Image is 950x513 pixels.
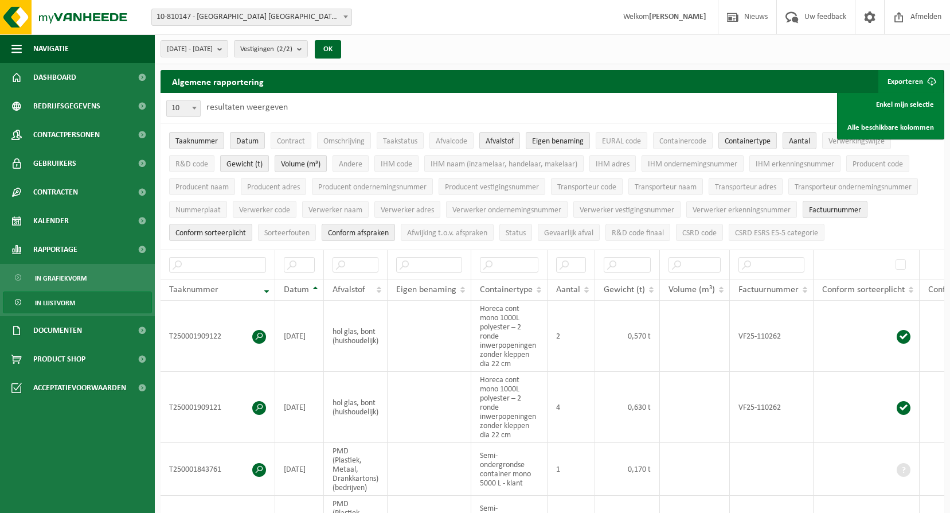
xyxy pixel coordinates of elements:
span: Gebruikers [33,149,76,178]
span: Producent vestigingsnummer [445,183,539,192]
span: 10 [166,100,201,117]
button: Volume (m³)Volume (m³): Activate to sort [275,155,327,172]
button: IHM naam (inzamelaar, handelaar, makelaar)IHM naam (inzamelaar, handelaar, makelaar): Activate to... [424,155,584,172]
span: R&D code [175,160,208,169]
button: R&D code finaalR&amp;D code finaal: Activate to sort [605,224,670,241]
span: Nummerplaat [175,206,221,215]
button: VerwerkingswijzeVerwerkingswijze: Activate to sort [822,132,891,149]
button: AfvalcodeAfvalcode: Activate to sort [429,132,474,149]
span: Transporteur naam [635,183,697,192]
td: hol glas, bont (huishoudelijk) [324,372,388,443]
count: (2/2) [277,45,292,53]
span: Producent code [853,160,903,169]
td: PMD (Plastiek, Metaal, Drankkartons) (bedrijven) [324,443,388,496]
td: 1 [548,443,595,496]
span: Status [506,229,526,238]
span: Documenten [33,316,82,345]
td: 0,170 t [595,443,660,496]
button: Transporteur ondernemingsnummerTransporteur ondernemingsnummer : Activate to sort [788,178,918,195]
span: EURAL code [602,137,641,146]
button: IHM codeIHM code: Activate to sort [374,155,419,172]
span: Product Shop [33,345,85,374]
button: R&D codeR&amp;D code: Activate to sort [169,155,214,172]
span: Gewicht (t) [604,285,645,294]
span: Containertype [480,285,533,294]
button: IHM adresIHM adres: Activate to sort [589,155,636,172]
button: SorteerfoutenSorteerfouten: Activate to sort [258,224,316,241]
span: Verwerkingswijze [828,137,885,146]
span: Conform sorteerplicht [175,229,246,238]
button: Transporteur naamTransporteur naam: Activate to sort [628,178,703,195]
span: Verwerker erkenningsnummer [693,206,791,215]
span: Kalender [33,207,69,235]
button: TaakstatusTaakstatus: Activate to sort [377,132,424,149]
a: In grafiekvorm [3,267,152,289]
span: Navigatie [33,34,69,63]
button: FactuurnummerFactuurnummer: Activate to sort [803,201,867,218]
span: Afwijking t.o.v. afspraken [407,229,487,238]
button: Afwijking t.o.v. afsprakenAfwijking t.o.v. afspraken: Activate to sort [401,224,494,241]
span: Conform afspraken [328,229,389,238]
button: AantalAantal: Activate to sort [783,132,816,149]
span: Factuurnummer [738,285,799,294]
button: Verwerker vestigingsnummerVerwerker vestigingsnummer: Activate to sort [573,201,681,218]
span: In lijstvorm [35,292,75,314]
button: ContainertypeContainertype: Activate to sort [718,132,777,149]
td: [DATE] [275,301,324,372]
span: IHM adres [596,160,630,169]
span: IHM naam (inzamelaar, handelaar, makelaar) [431,160,577,169]
td: VF25-110262 [730,301,814,372]
td: 4 [548,372,595,443]
button: Gevaarlijk afval : Activate to sort [538,224,600,241]
td: T250001909121 [161,372,275,443]
button: EURAL codeEURAL code: Activate to sort [596,132,647,149]
button: Producent ondernemingsnummerProducent ondernemingsnummer: Activate to sort [312,178,433,195]
span: R&D code finaal [612,229,664,238]
button: AfvalstofAfvalstof: Activate to sort [479,132,520,149]
td: [DATE] [275,372,324,443]
span: Afvalstof [486,137,514,146]
button: OmschrijvingOmschrijving: Activate to sort [317,132,371,149]
strong: [PERSON_NAME] [649,13,706,21]
button: CSRD codeCSRD code: Activate to sort [676,224,723,241]
td: hol glas, bont (huishoudelijk) [324,301,388,372]
span: Afvalstof [333,285,365,294]
span: 10-810147 - VAN DER VALK HOTEL ANTWERPEN NV - BORGERHOUT [152,9,351,25]
span: Gevaarlijk afval [544,229,593,238]
td: Horeca cont mono 1000L polyester – 2 ronde inwerpopeningen zonder kleppen dia 22 cm [471,372,548,443]
span: Datum [284,285,309,294]
span: 10 [167,100,200,116]
span: Acceptatievoorwaarden [33,374,126,402]
button: Conform afspraken : Activate to sort [322,224,395,241]
span: CSRD code [682,229,717,238]
h2: Algemene rapportering [161,70,275,93]
span: Verwerker naam [308,206,362,215]
td: 0,630 t [595,372,660,443]
button: Eigen benamingEigen benaming: Activate to sort [526,132,590,149]
span: Sorteerfouten [264,229,310,238]
button: IHM erkenningsnummerIHM erkenningsnummer: Activate to sort [749,155,840,172]
span: Producent naam [175,183,229,192]
span: Containercode [659,137,706,146]
button: Gewicht (t)Gewicht (t): Activate to sort [220,155,269,172]
button: Producent vestigingsnummerProducent vestigingsnummer: Activate to sort [439,178,545,195]
span: Bedrijfsgegevens [33,92,100,121]
span: Datum [236,137,259,146]
button: Transporteur codeTransporteur code: Activate to sort [551,178,623,195]
button: ContainercodeContainercode: Activate to sort [653,132,713,149]
span: 10-810147 - VAN DER VALK HOTEL ANTWERPEN NV - BORGERHOUT [151,9,352,26]
button: Vestigingen(2/2) [234,40,308,57]
a: Enkel mijn selectie [839,93,943,116]
td: T250001843761 [161,443,275,496]
span: Volume (m³) [281,160,320,169]
button: Verwerker adresVerwerker adres: Activate to sort [374,201,440,218]
span: Andere [339,160,362,169]
button: CSRD ESRS E5-5 categorieCSRD ESRS E5-5 categorie: Activate to sort [729,224,824,241]
span: Rapportage [33,235,77,264]
button: OK [315,40,341,59]
button: TaaknummerTaaknummer: Activate to remove sorting [169,132,224,149]
button: Conform sorteerplicht : Activate to sort [169,224,252,241]
td: Semi-ondergrondse container mono 5000 L - klant [471,443,548,496]
button: Verwerker erkenningsnummerVerwerker erkenningsnummer: Activate to sort [686,201,797,218]
button: StatusStatus: Activate to sort [499,224,532,241]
